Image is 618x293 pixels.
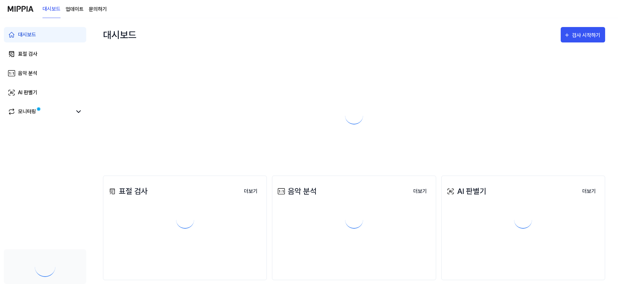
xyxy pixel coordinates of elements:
div: AI 판별기 [18,89,37,96]
a: 음악 분석 [4,66,86,81]
a: 대시보드 [4,27,86,42]
div: 검사 시작하기 [572,31,602,40]
button: 검사 시작하기 [561,27,605,42]
div: 대시보드 [103,24,136,45]
a: 문의하기 [89,5,107,13]
div: 표절 검사 [18,50,37,58]
div: 대시보드 [18,31,36,39]
div: 음악 분석 [18,69,37,77]
button: 더보기 [577,185,601,198]
a: 업데이트 [66,5,84,13]
button: 더보기 [408,185,432,198]
div: AI 판별기 [445,186,486,197]
a: 대시보드 [42,0,61,18]
div: 표절 검사 [107,186,148,197]
button: 더보기 [239,185,263,198]
div: 모니터링 [18,108,36,115]
div: 음악 분석 [276,186,317,197]
a: 표절 검사 [4,46,86,62]
a: 모니터링 [8,108,72,115]
a: AI 판별기 [4,85,86,100]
